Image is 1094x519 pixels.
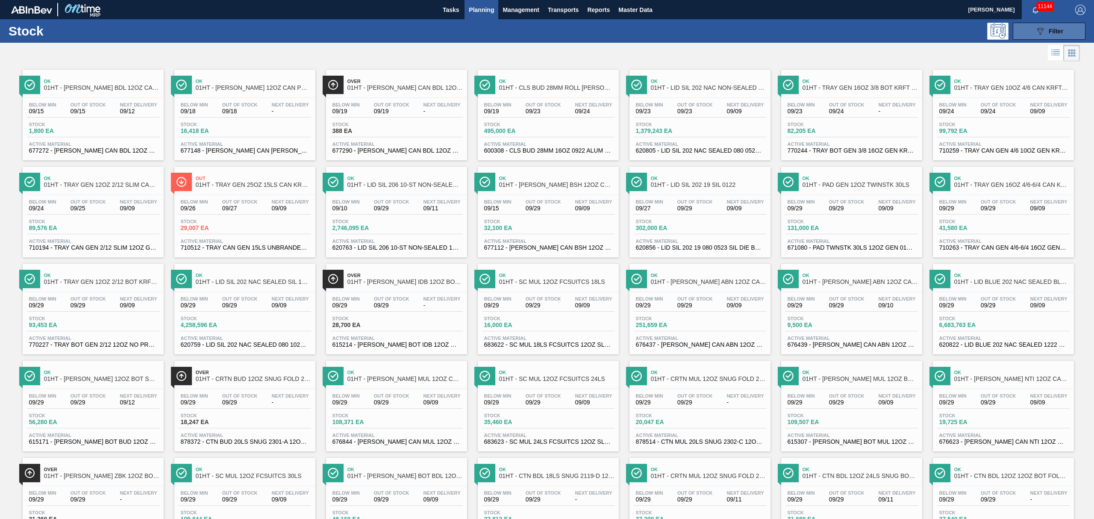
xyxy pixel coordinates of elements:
[29,147,157,154] span: 677272 - CARR CAN BDL 12OZ NFL SHIELD TWNSTK 30/1
[526,205,561,212] span: 09/29
[484,219,544,224] span: Stock
[879,108,916,115] span: -
[935,177,945,187] img: Ícone
[981,108,1016,115] span: 09/24
[181,199,208,204] span: Below Min
[71,108,106,115] span: 09/15
[44,182,159,188] span: 01HT - TRAY GEN 12OZ 2/12 SLIM CAN KRFT 1724-C
[727,205,764,212] span: 09/09
[788,225,847,231] span: 131,000 EA
[1030,108,1068,115] span: 09/09
[587,5,610,15] span: Reports
[939,302,967,309] span: 09/29
[499,79,615,84] span: Ok
[727,302,764,309] span: 09/09
[484,122,544,127] span: Stock
[181,147,309,154] span: 677148 - CARR CAN BUD 12OZ FOH ALWAYS CAN PK 12/1
[332,199,360,204] span: Below Min
[727,108,764,115] span: 09/09
[788,205,815,212] span: 09/29
[939,336,1068,341] span: Active Material
[954,85,1070,91] span: 01HT - TRAY GEN 10OZ 4/6 CAN KRFT 2130-B
[374,296,409,301] span: Out Of Stock
[788,122,847,127] span: Stock
[24,80,35,90] img: Ícone
[803,79,918,84] span: Ok
[168,63,320,160] a: ÍconeOk01HT - [PERSON_NAME] 12OZ CAN PK 12/12 MILITARY PROMOBelow Min09/18Out Of Stock09/18Next D...
[484,102,512,107] span: Below Min
[347,85,463,91] span: 01HT - CARR CAN BDL 12OZ UT AUSTIN CAN PK 12/12
[727,199,764,204] span: Next Delivery
[636,102,663,107] span: Below Min
[29,225,89,231] span: 89,576 EA
[479,274,490,284] img: Ícone
[636,336,764,341] span: Active Material
[1030,205,1068,212] span: 09/09
[16,63,168,160] a: ÍconeOk01HT - [PERSON_NAME] BDL 12OZ CAN TWNSTK 30/12 CAN NFL-GENERIC SHIELDBelow Min09/15Out Of ...
[181,296,208,301] span: Below Min
[727,296,764,301] span: Next Delivery
[272,302,309,309] span: 09/09
[320,63,471,160] a: ÍconeOver01HT - [PERSON_NAME] CAN BDL 12OZ UT AUSTIN CAN PK 12/12Below Min09/19Out Of Stock09/19N...
[954,279,1070,285] span: 01HT - LID BLUE 202 NAC SEALED BLU 0322
[347,182,463,188] span: 01HT - LID SIL 206 10-ST NON-SEALED 1218 GRN 20
[575,205,612,212] span: 09/09
[484,225,544,231] span: 32,100 EA
[16,257,168,354] a: ÍconeOk01HT - TRAY GEN 12OZ 2/12 BOT KRFT 1941-CBelow Min09/29Out Of Stock09/29Next Delivery09/09...
[636,302,663,309] span: 09/29
[471,257,623,354] a: ÍconeOk01HT - SC MUL 12OZ FCSUITCS 18LSBelow Min09/29Out Of Stock09/29Next Delivery09/09Stock16,0...
[623,63,775,160] a: ÍconeOk01HT - LID SIL 202 NAC NON-SEALED 080 0215 REDBelow Min09/23Out Of Stock09/23Next Delivery...
[939,245,1068,251] span: 710263 - TRAY CAN GEN 4/6-6/4 16OZ GEN KRFT 1986-
[981,205,1016,212] span: 09/29
[981,302,1016,309] span: 09/29
[181,316,241,321] span: Stock
[499,273,615,278] span: Ok
[71,302,106,309] span: 09/29
[503,5,539,15] span: Management
[803,279,918,285] span: 01HT - CARR ABN 12OZ CAN TWNSTK 30/12 CAN AQUEOUS
[575,296,612,301] span: Next Delivery
[11,6,52,14] img: TNhmsLtSVTkK8tSr43FrP2fwEKptu5GPRR3wAAAABJRU5ErkJggg==
[636,225,696,231] span: 302,000 EA
[677,296,713,301] span: Out Of Stock
[272,199,309,204] span: Next Delivery
[954,182,1070,188] span: 01HT - TRAY GEN 16OZ 4/6-6/4 CAN KRFT 1986-D
[631,80,642,90] img: Ícone
[651,85,766,91] span: 01HT - LID SIL 202 NAC NON-SEALED 080 0215 RED
[484,128,544,134] span: 495,000 EA
[347,273,463,278] span: Over
[181,102,208,107] span: Below Min
[618,5,652,15] span: Master Data
[29,296,56,301] span: Below Min
[788,239,916,244] span: Active Material
[499,279,615,285] span: 01HT - SC MUL 12OZ FCSUITCS 18LS
[939,108,967,115] span: 09/24
[651,176,766,181] span: Ok
[71,296,106,301] span: Out Of Stock
[196,176,311,181] span: Out
[484,245,612,251] span: 677112 - CARR CAN BSH 12OZ TWNSTK 30/12 CAN 0724
[526,199,561,204] span: Out Of Stock
[181,322,241,328] span: 4,258,596 EA
[981,296,1016,301] span: Out Of Stock
[623,160,775,257] a: ÍconeOk01HT - LID SIL 202 19 SIL 0122Below Min09/27Out Of Stock09/29Next Delivery09/09Stock302,00...
[636,219,696,224] span: Stock
[181,205,208,212] span: 09/26
[575,102,612,107] span: Next Delivery
[788,142,916,147] span: Active Material
[332,296,360,301] span: Below Min
[879,102,916,107] span: Next Delivery
[575,108,612,115] span: 09/24
[548,5,579,15] span: Transports
[651,182,766,188] span: 01HT - LID SIL 202 19 SIL 0122
[829,102,865,107] span: Out Of Stock
[168,257,320,354] a: ÍconeOk01HT - LID SIL 202 NAC SEALED SIL 1021Below Min09/29Out Of Stock09/29Next Delivery09/09Sto...
[829,205,865,212] span: 09/29
[939,322,999,328] span: 6,683,763 EA
[636,205,663,212] span: 09/27
[71,205,106,212] span: 09/25
[29,302,56,309] span: 09/29
[320,257,471,354] a: ÍconeOver01HT - [PERSON_NAME] IDB 12OZ BOT SNUG 12/12 LNBelow Min09/29Out Of Stock09/29Next Deliv...
[935,80,945,90] img: Ícone
[423,302,461,309] span: -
